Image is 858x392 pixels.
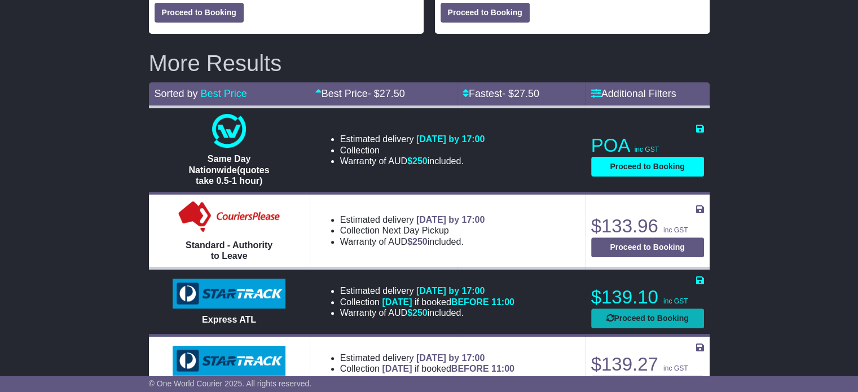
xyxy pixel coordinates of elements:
[382,297,514,307] span: if booked
[340,363,514,374] li: Collection
[315,88,405,99] a: Best Price- $27.50
[340,214,485,225] li: Estimated delivery
[155,3,244,23] button: Proceed to Booking
[340,236,485,247] li: Warranty of AUD included.
[591,353,704,376] p: $139.27
[382,364,514,373] span: if booked
[451,297,489,307] span: BEFORE
[416,215,485,224] span: [DATE] by 17:00
[591,237,704,257] button: Proceed to Booking
[340,145,485,156] li: Collection
[382,297,412,307] span: [DATE]
[340,285,514,296] li: Estimated delivery
[502,88,539,99] span: - $
[451,364,489,373] span: BEFORE
[149,379,312,388] span: © One World Courier 2025. All rights reserved.
[407,308,428,318] span: $
[591,286,704,309] p: $139.10
[340,134,485,144] li: Estimated delivery
[189,154,270,185] span: Same Day Nationwide(quotes take 0.5-1 hour)
[491,364,514,373] span: 11:00
[591,215,704,237] p: $133.96
[155,88,198,99] span: Sorted by
[186,240,272,261] span: Standard - Authority to Leave
[340,353,514,363] li: Estimated delivery
[441,3,530,23] button: Proceed to Booking
[407,375,428,385] span: $
[368,88,405,99] span: - $
[340,307,514,318] li: Warranty of AUD included.
[340,156,485,166] li: Warranty of AUD included.
[340,225,485,236] li: Collection
[416,286,485,296] span: [DATE] by 17:00
[382,364,412,373] span: [DATE]
[201,88,247,99] a: Best Price
[382,226,448,235] span: Next Day Pickup
[463,88,539,99] a: Fastest- $27.50
[591,309,704,328] button: Proceed to Booking
[173,279,285,309] img: StarTrack: Express ATL
[416,353,485,363] span: [DATE] by 17:00
[416,134,485,144] span: [DATE] by 17:00
[412,156,428,166] span: 250
[591,88,676,99] a: Additional Filters
[407,156,428,166] span: $
[412,237,428,246] span: 250
[176,200,283,234] img: Couriers Please: Standard - Authority to Leave
[340,375,514,385] li: Warranty of AUD included.
[202,315,256,324] span: Express ATL
[491,297,514,307] span: 11:00
[149,51,710,76] h2: More Results
[407,237,428,246] span: $
[591,134,704,157] p: POA
[412,308,428,318] span: 250
[412,375,428,385] span: 250
[340,297,514,307] li: Collection
[663,226,688,234] span: inc GST
[380,88,405,99] span: 27.50
[591,157,704,177] button: Proceed to Booking
[514,88,539,99] span: 27.50
[663,364,688,372] span: inc GST
[173,346,285,376] img: StarTrack: Express
[635,146,659,153] span: inc GST
[663,297,688,305] span: inc GST
[212,114,246,148] img: One World Courier: Same Day Nationwide(quotes take 0.5-1 hour)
